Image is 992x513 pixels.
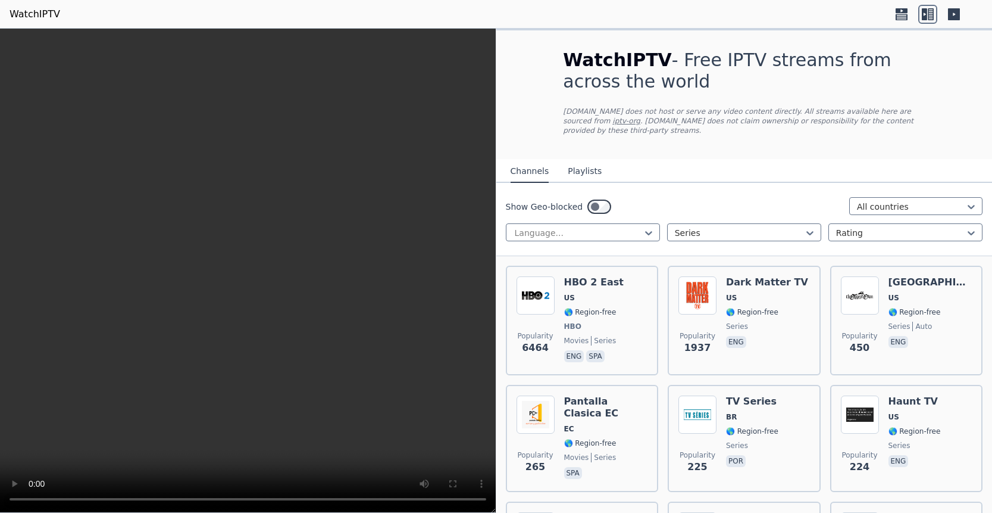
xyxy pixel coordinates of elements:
[726,427,778,436] span: 🌎 Region-free
[564,350,584,362] p: eng
[564,396,648,419] h6: Pantalla Clasica EC
[726,307,778,317] span: 🌎 Region-free
[563,49,672,70] span: WatchIPTV
[511,160,549,183] button: Channels
[564,424,574,434] span: EC
[564,336,589,346] span: movies
[888,276,972,288] h6: [GEOGRAPHIC_DATA]
[888,322,910,331] span: series
[591,453,616,462] span: series
[888,293,899,303] span: US
[841,331,877,341] span: Popularity
[888,412,899,422] span: US
[568,160,602,183] button: Playlists
[841,450,877,460] span: Popularity
[522,341,549,355] span: 6464
[912,322,932,331] span: auto
[850,341,869,355] span: 450
[564,453,589,462] span: movies
[680,331,715,341] span: Popularity
[726,322,748,331] span: series
[678,396,716,434] img: TV Series
[841,276,879,315] img: Choppertown
[726,455,746,467] p: por
[591,336,616,346] span: series
[888,396,941,408] h6: Haunt TV
[680,450,715,460] span: Popularity
[563,49,925,92] h1: - Free IPTV streams from across the world
[563,107,925,135] p: [DOMAIN_NAME] does not host or serve any video content directly. All streams available here are s...
[726,336,746,348] p: eng
[687,460,707,474] span: 225
[564,307,617,317] span: 🌎 Region-free
[726,276,808,288] h6: Dark Matter TV
[564,322,581,331] span: HBO
[888,307,941,317] span: 🌎 Region-free
[517,396,555,434] img: Pantalla Clasica EC
[10,7,60,21] a: WatchIPTV
[684,341,711,355] span: 1937
[850,460,869,474] span: 224
[517,276,555,315] img: HBO 2 East
[517,331,553,341] span: Popularity
[888,441,910,450] span: series
[564,439,617,448] span: 🌎 Region-free
[888,336,909,348] p: eng
[564,293,575,303] span: US
[726,396,778,408] h6: TV Series
[726,412,737,422] span: BR
[841,396,879,434] img: Haunt TV
[564,276,624,288] h6: HBO 2 East
[564,467,582,479] p: spa
[517,450,553,460] span: Popularity
[726,293,737,303] span: US
[726,441,748,450] span: series
[586,350,604,362] p: spa
[506,201,583,213] label: Show Geo-blocked
[888,427,941,436] span: 🌎 Region-free
[888,455,909,467] p: eng
[612,117,640,125] a: iptv-org
[525,460,545,474] span: 265
[678,276,716,315] img: Dark Matter TV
